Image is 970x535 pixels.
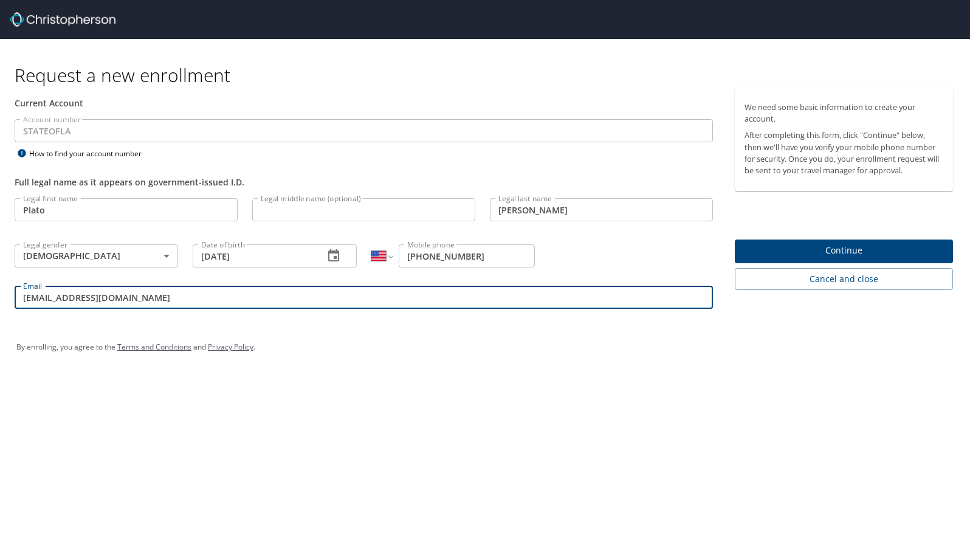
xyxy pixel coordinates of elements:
[745,272,943,287] span: Cancel and close
[745,243,943,258] span: Continue
[15,176,713,188] div: Full legal name as it appears on government-issued I.D.
[16,332,954,362] div: By enrolling, you agree to the and .
[745,102,943,125] p: We need some basic information to create your account.
[15,63,963,87] h1: Request a new enrollment
[735,240,953,263] button: Continue
[15,146,167,161] div: How to find your account number
[10,12,115,27] img: cbt logo
[735,268,953,291] button: Cancel and close
[193,244,314,267] input: MM/DD/YYYY
[208,342,253,352] a: Privacy Policy
[745,129,943,176] p: After completing this form, click "Continue" below, then we'll have you verify your mobile phone ...
[117,342,191,352] a: Terms and Conditions
[399,244,534,267] input: Enter phone number
[15,97,713,109] div: Current Account
[15,244,178,267] div: [DEMOGRAPHIC_DATA]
